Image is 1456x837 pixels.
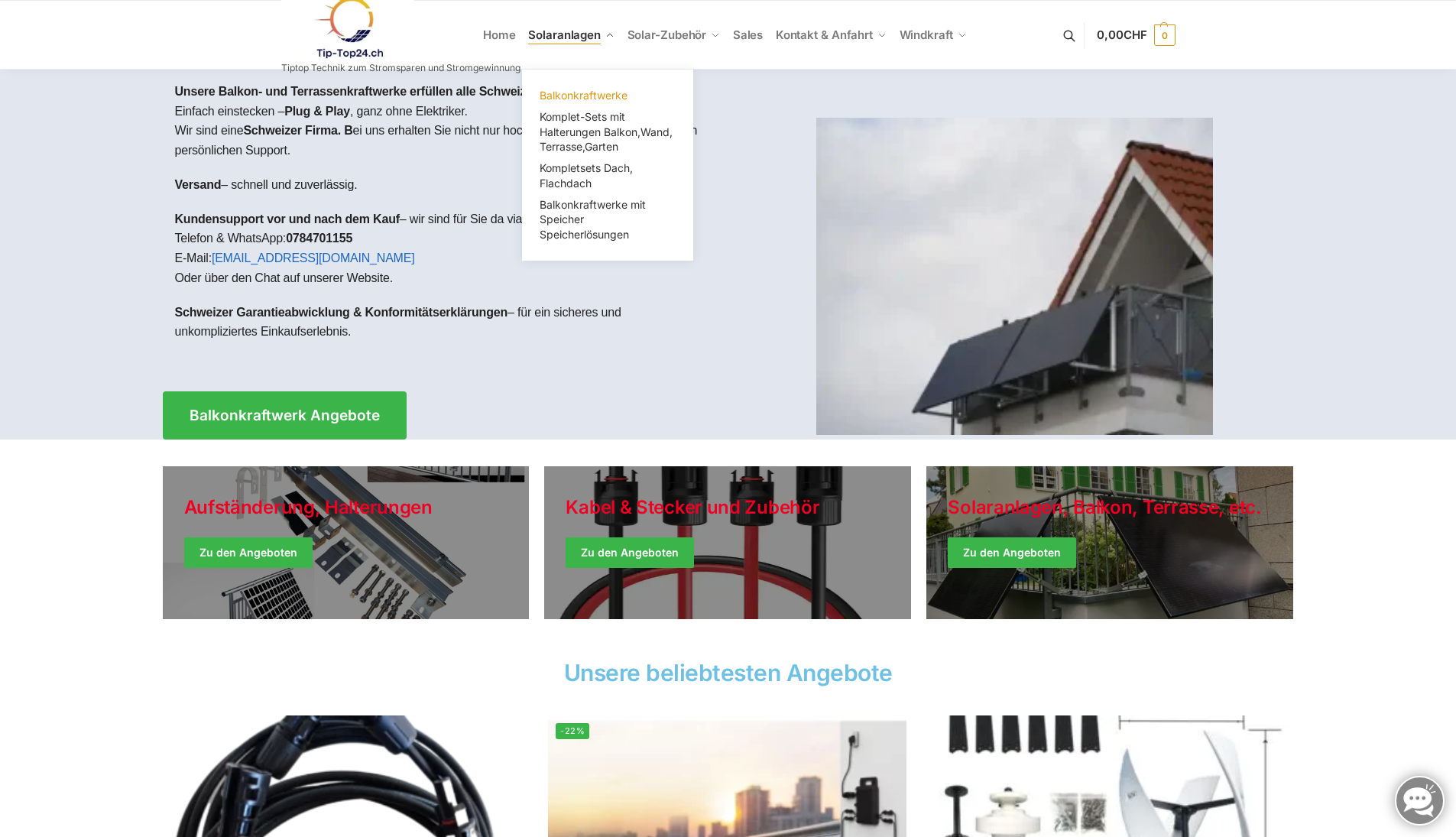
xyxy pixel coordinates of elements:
span: 0 [1154,24,1176,46]
span: Kontakt & Anfahrt [776,28,873,42]
strong: Kundensupport vor und nach dem Kauf [175,212,400,225]
span: Sales [733,28,764,42]
a: Winter Jackets [926,466,1293,619]
span: Solar-Zubehör [627,28,707,42]
a: Holiday Style [163,466,530,619]
a: Balkonkraftwerke [531,85,684,106]
a: Solaranlagen [522,1,621,70]
span: Balkonkraftwerke [540,89,627,102]
span: Solaranlagen [528,28,601,42]
a: Holiday Style [544,466,911,619]
a: [EMAIL_ADDRESS][DOMAIN_NAME] [212,251,415,264]
a: Balkonkraftwerk Angebote [163,391,407,440]
strong: Unsere Balkon- und Terrassenkraftwerke erfüllen alle Schweizer Vorschriften. [175,85,614,98]
p: – wir sind für Sie da via: Telefon & WhatsApp: E-Mail: Oder über den Chat auf unserer Website. [175,209,716,287]
p: – schnell und zuverlässig. [175,175,716,195]
a: Windkraft [893,1,973,70]
p: Tiptop Technik zum Stromsparen und Stromgewinnung [281,63,520,73]
span: Balkonkraftwerk Angebote [190,408,380,423]
h2: Unsere beliebtesten Angebote [163,661,1294,684]
span: Kompletsets Dach, Flachdach [540,161,633,190]
span: Komplet-Sets mit Halterungen Balkon,Wand, Terrasse,Garten [540,110,673,153]
a: Balkonkraftwerke mit Speicher Speicherlösungen [531,194,684,245]
a: Solar-Zubehör [621,1,726,70]
strong: Schweizer Firma. B [243,124,352,137]
p: Wir sind eine ei uns erhalten Sie nicht nur hochwertige Produkte, sondern auch persönlichen Support. [175,121,716,160]
a: Sales [726,1,769,70]
strong: 0784701155 [286,232,352,245]
a: Komplet-Sets mit Halterungen Balkon,Wand, Terrasse,Garten [531,106,684,157]
span: 0,00 [1097,28,1146,42]
strong: Schweizer Garantieabwicklung & Konformitätserklärungen [175,306,508,319]
a: Kompletsets Dach, Flachdach [531,157,684,194]
strong: Plug & Play [284,105,350,118]
span: Balkonkraftwerke mit Speicher Speicherlösungen [540,198,646,241]
a: Kontakt & Anfahrt [769,1,893,70]
span: Windkraft [900,28,953,42]
span: CHF [1124,28,1147,42]
p: – für ein sicheres und unkompliziertes Einkaufserlebnis. [175,303,716,342]
img: Home 1 [816,118,1213,435]
div: Einfach einstecken – , ganz ohne Elektriker. [163,70,728,368]
strong: Versand [175,178,222,191]
a: 0,00CHF 0 [1097,12,1175,58]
